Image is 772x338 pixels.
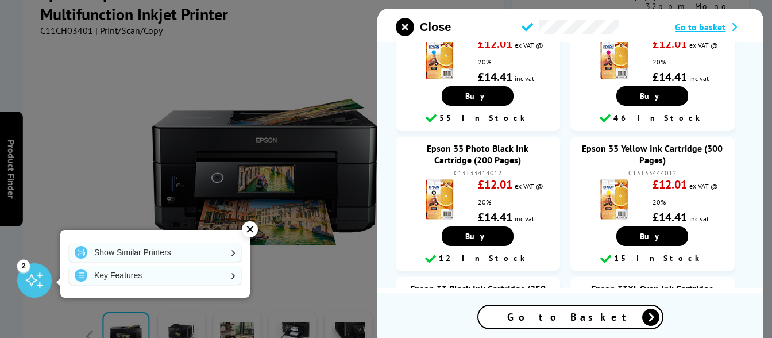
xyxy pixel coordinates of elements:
[515,74,534,83] span: inc vat
[465,91,490,101] span: Buy
[478,177,512,192] strong: £12.01
[410,283,546,306] a: Epson 33 Black Ink Cartridge (250 Pages)
[675,21,745,33] a: Go to basket
[576,112,729,125] div: 46 In Stock
[582,168,723,177] div: C13T33444012
[69,266,241,285] a: Key Features
[640,91,665,101] span: Buy
[689,74,709,83] span: inc vat
[594,39,634,79] img: Epson 33 Magenta Ink Cartridge (300 Pages)
[582,143,723,166] a: Epson 33 Yellow Ink Cartridge (300 Pages)
[478,41,543,66] span: ex VAT @ 20%
[689,214,709,223] span: inc vat
[591,283,713,306] a: Epson 33XL Cyan Ink Cartridge (650 Pages)
[515,214,534,223] span: inc vat
[419,39,460,79] img: Epson 33 Cyan Ink Cartridge (300 Pages)
[17,259,30,272] div: 2
[653,41,718,66] span: ex VAT @ 20%
[69,243,241,262] a: Show Similar Printers
[396,18,451,36] button: close modal
[594,179,634,220] img: Epson 33 Yellow Ink Cartridge (300 Pages)
[653,177,687,192] strong: £12.01
[407,168,549,177] div: C13T33414012
[675,21,725,33] span: Go to basket
[402,252,554,266] div: 12 In Stock
[420,21,451,34] span: Close
[653,70,687,84] strong: £14.41
[419,179,460,220] img: Epson 33 Photo Black Ink Cartridge (200 Pages)
[242,221,258,237] div: ✕
[478,210,512,225] strong: £14.41
[465,231,490,241] span: Buy
[477,305,663,329] a: Go to Basket
[507,310,634,324] span: Go to Basket
[653,36,687,51] strong: £12.01
[478,70,512,84] strong: £14.41
[653,210,687,225] strong: £14.41
[478,36,512,51] strong: £12.01
[576,252,729,266] div: 15 In Stock
[640,231,665,241] span: Buy
[427,143,528,166] a: Epson 33 Photo Black Ink Cartridge (200 Pages)
[402,112,554,125] div: 55 In Stock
